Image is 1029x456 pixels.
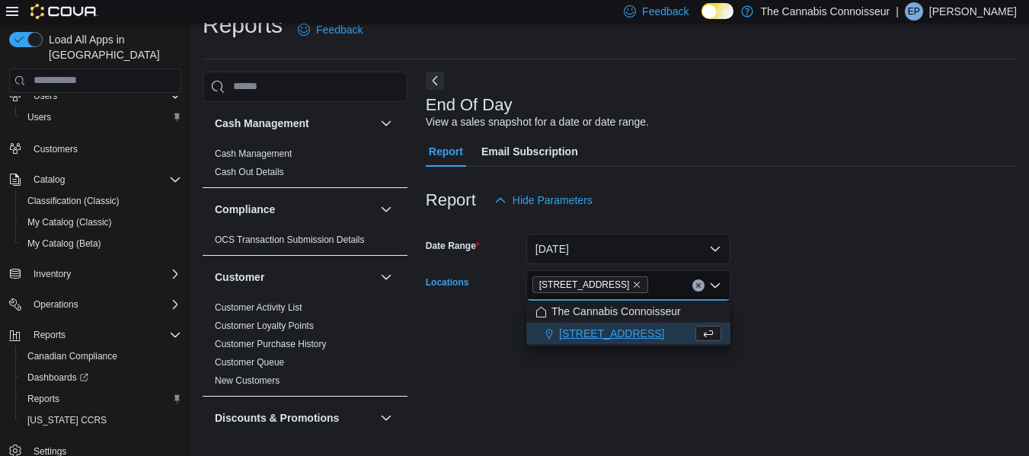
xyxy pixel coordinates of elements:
[203,298,407,396] div: Customer
[426,96,513,114] h3: End Of Day
[488,185,599,215] button: Hide Parameters
[21,411,113,429] a: [US_STATE] CCRS
[27,265,77,283] button: Inventory
[34,298,78,311] span: Operations
[27,295,181,314] span: Operations
[203,231,407,255] div: Compliance
[377,409,395,427] button: Discounts & Promotions
[292,14,369,45] a: Feedback
[43,32,181,62] span: Load All Apps in [GEOGRAPHIC_DATA]
[215,167,284,177] a: Cash Out Details
[15,367,187,388] a: Dashboards
[21,234,181,253] span: My Catalog (Beta)
[34,90,57,102] span: Users
[692,279,705,292] button: Clear input
[27,139,181,158] span: Customers
[426,240,480,252] label: Date Range
[215,234,365,245] a: OCS Transaction Submission Details
[526,301,730,323] button: The Cannabis Connoisseur
[215,116,309,131] h3: Cash Management
[215,166,284,178] span: Cash Out Details
[377,268,395,286] button: Customer
[642,4,689,19] span: Feedback
[21,368,94,387] a: Dashboards
[27,295,85,314] button: Operations
[30,4,98,19] img: Cova
[532,276,649,293] span: 2-1874 Scugog Street
[21,411,181,429] span: Washington CCRS
[27,140,84,158] a: Customers
[34,174,65,186] span: Catalog
[15,107,187,128] button: Users
[27,87,181,105] span: Users
[215,301,302,314] span: Customer Activity List
[3,137,187,159] button: Customers
[27,238,101,250] span: My Catalog (Beta)
[27,87,63,105] button: Users
[215,356,284,368] span: Customer Queue
[215,443,255,454] a: Discounts
[15,233,187,254] button: My Catalog (Beta)
[27,171,181,189] span: Catalog
[27,393,59,405] span: Reports
[215,148,292,160] span: Cash Management
[3,263,187,285] button: Inventory
[215,269,374,285] button: Customer
[21,234,107,253] a: My Catalog (Beta)
[21,192,126,210] a: Classification (Classic)
[21,347,181,365] span: Canadian Compliance
[426,114,649,130] div: View a sales snapshot for a date or date range.
[761,2,890,21] p: The Cannabis Connoisseur
[27,216,112,228] span: My Catalog (Classic)
[481,136,578,167] span: Email Subscription
[215,442,255,454] span: Discounts
[3,169,187,190] button: Catalog
[709,279,721,292] button: Close list of options
[3,294,187,315] button: Operations
[215,339,327,349] a: Customer Purchase History
[426,72,444,90] button: Next
[316,22,363,37] span: Feedback
[203,10,283,40] h1: Reports
[21,213,118,231] a: My Catalog (Classic)
[27,111,51,123] span: Users
[377,200,395,218] button: Compliance
[215,338,327,350] span: Customer Purchase History
[34,268,71,280] span: Inventory
[15,388,187,410] button: Reports
[513,193,593,208] span: Hide Parameters
[551,304,681,319] span: The Cannabis Connoisseur
[215,320,314,332] span: Customer Loyalty Points
[21,390,66,408] a: Reports
[929,2,1017,21] p: [PERSON_NAME]
[15,190,187,212] button: Classification (Classic)
[21,108,57,126] a: Users
[27,414,107,426] span: [US_STATE] CCRS
[426,191,476,209] h3: Report
[215,116,374,131] button: Cash Management
[215,375,280,386] a: New Customers
[27,326,181,344] span: Reports
[215,269,264,285] h3: Customer
[27,350,117,362] span: Canadian Compliance
[701,3,733,19] input: Dark Mode
[905,2,923,21] div: Elysha Park
[215,234,365,246] span: OCS Transaction Submission Details
[27,195,120,207] span: Classification (Classic)
[15,410,187,431] button: [US_STATE] CCRS
[21,368,181,387] span: Dashboards
[21,390,181,408] span: Reports
[15,212,187,233] button: My Catalog (Classic)
[539,277,630,292] span: [STREET_ADDRESS]
[27,371,88,384] span: Dashboards
[34,329,66,341] span: Reports
[377,114,395,132] button: Cash Management
[526,234,730,264] button: [DATE]
[21,192,181,210] span: Classification (Classic)
[632,280,641,289] button: Remove 2-1874 Scugog Street from selection in this group
[27,171,71,189] button: Catalog
[21,108,181,126] span: Users
[3,324,187,346] button: Reports
[21,213,181,231] span: My Catalog (Classic)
